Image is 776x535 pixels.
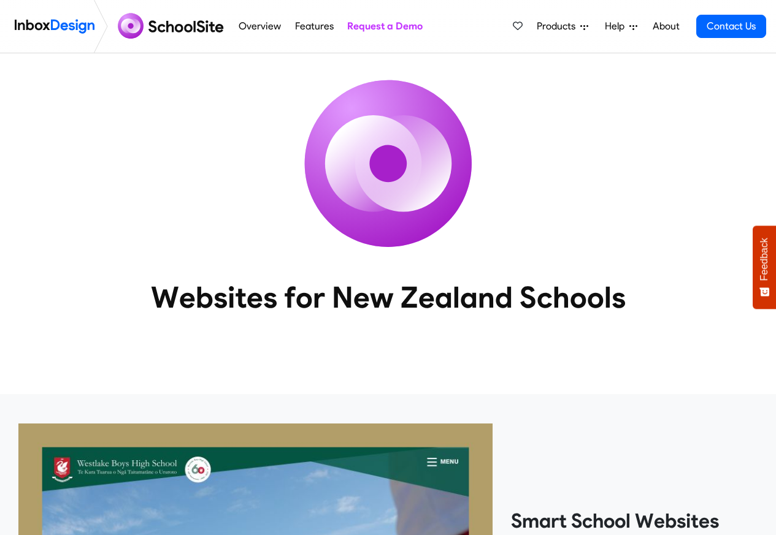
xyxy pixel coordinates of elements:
[344,14,426,39] a: Request a Demo
[753,226,776,309] button: Feedback - Show survey
[236,14,285,39] a: Overview
[278,53,499,274] img: icon_schoolsite.svg
[759,238,770,281] span: Feedback
[649,14,683,39] a: About
[113,12,232,41] img: schoolsite logo
[97,279,680,316] heading: Websites for New Zealand Schools
[696,15,766,38] a: Contact Us
[600,14,642,39] a: Help
[511,509,758,533] heading: Smart School Websites
[537,19,580,34] span: Products
[291,14,337,39] a: Features
[532,14,593,39] a: Products
[605,19,629,34] span: Help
